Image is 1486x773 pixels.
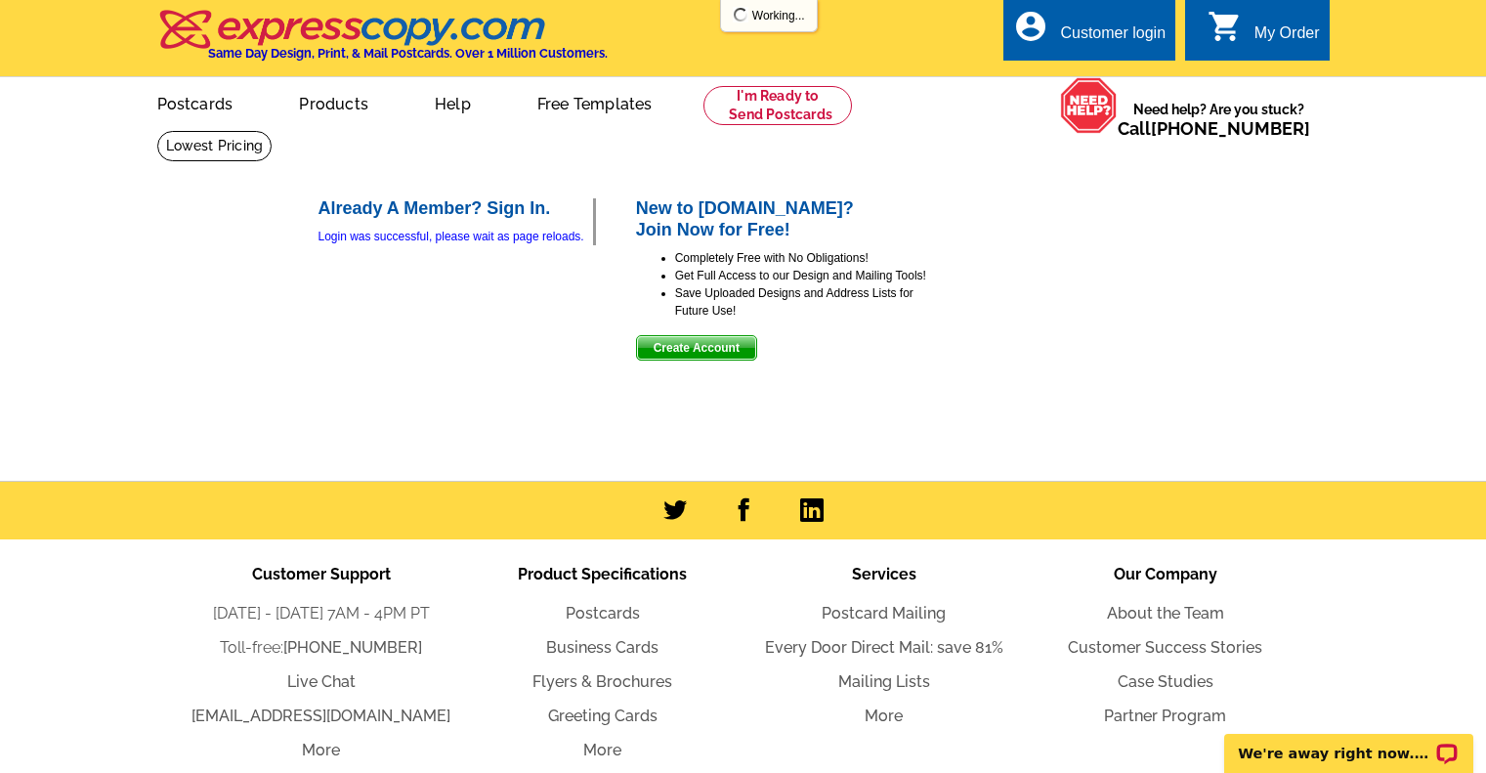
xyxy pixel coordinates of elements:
a: Products [268,79,400,125]
span: Services [852,565,916,583]
span: Our Company [1114,565,1217,583]
i: account_circle [1013,9,1048,44]
a: [PHONE_NUMBER] [1151,118,1310,139]
a: Flyers & Brochures [532,672,672,691]
h2: New to [DOMAIN_NAME]? Join Now for Free! [636,198,929,240]
li: Toll-free: [181,636,462,660]
i: shopping_cart [1208,9,1243,44]
h2: Already A Member? Sign In. [318,198,593,220]
li: Completely Free with No Obligations! [675,249,929,267]
img: loading... [733,7,748,22]
span: Need help? Are you stuck? [1118,100,1320,139]
a: Help [403,79,502,125]
a: More [583,741,621,759]
div: Customer login [1060,24,1166,52]
a: [PHONE_NUMBER] [283,638,422,657]
a: Partner Program [1104,707,1226,725]
a: [EMAIL_ADDRESS][DOMAIN_NAME] [191,707,450,725]
div: My Order [1254,24,1320,52]
span: Create Account [637,336,756,360]
span: Customer Support [252,565,391,583]
a: Mailing Lists [838,672,930,691]
a: shopping_cart My Order [1208,21,1320,46]
a: More [865,707,903,725]
a: More [302,741,340,759]
img: help [1060,77,1118,134]
a: Live Chat [287,672,356,691]
li: Get Full Access to our Design and Mailing Tools! [675,267,929,284]
a: Postcards [566,604,640,623]
span: Call [1118,118,1310,139]
a: About the Team [1107,604,1224,623]
button: Create Account [636,335,757,361]
li: Save Uploaded Designs and Address Lists for Future Use! [675,284,929,320]
a: Postcard Mailing [822,604,946,623]
iframe: LiveChat chat widget [1211,711,1486,773]
a: Business Cards [546,638,658,657]
a: account_circle Customer login [1013,21,1166,46]
span: Product Specifications [518,565,687,583]
a: Free Templates [506,79,684,125]
a: Greeting Cards [548,707,658,725]
a: Postcards [126,79,265,125]
a: Case Studies [1118,672,1213,691]
div: Login was successful, please wait as page reloads. [318,228,593,245]
a: Customer Success Stories [1068,638,1262,657]
h4: Same Day Design, Print, & Mail Postcards. Over 1 Million Customers. [208,46,608,61]
a: Every Door Direct Mail: save 81% [765,638,1003,657]
li: [DATE] - [DATE] 7AM - 4PM PT [181,602,462,625]
a: Same Day Design, Print, & Mail Postcards. Over 1 Million Customers. [157,23,608,61]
